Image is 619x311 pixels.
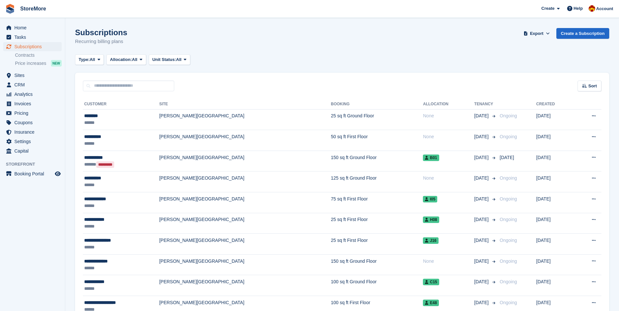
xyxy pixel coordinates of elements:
[331,109,423,130] td: 25 sq ft Ground Floor
[423,133,474,140] div: None
[474,175,490,182] span: [DATE]
[331,99,423,110] th: Booking
[159,99,331,110] th: Site
[18,3,49,14] a: StoreMore
[474,133,490,140] span: [DATE]
[106,54,146,65] button: Allocation: All
[474,299,490,306] span: [DATE]
[536,109,574,130] td: [DATE]
[159,109,331,130] td: [PERSON_NAME][GEOGRAPHIC_DATA]
[152,56,176,63] span: Unit Status:
[3,80,62,89] a: menu
[132,56,137,63] span: All
[14,109,54,118] span: Pricing
[500,279,517,284] span: Ongoing
[83,99,159,110] th: Customer
[3,109,62,118] a: menu
[3,137,62,146] a: menu
[474,196,490,202] span: [DATE]
[423,300,439,306] span: E48
[500,175,517,181] span: Ongoing
[500,113,517,118] span: Ongoing
[331,130,423,151] td: 50 sq ft First Floor
[423,155,439,161] span: B01
[541,5,554,12] span: Create
[75,54,104,65] button: Type: All
[15,60,46,67] span: Price increases
[149,54,190,65] button: Unit Status: All
[14,118,54,127] span: Coupons
[15,60,62,67] a: Price increases NEW
[176,56,182,63] span: All
[536,254,574,275] td: [DATE]
[474,237,490,244] span: [DATE]
[331,254,423,275] td: 150 sq ft Ground Floor
[500,238,517,243] span: Ongoing
[159,213,331,234] td: [PERSON_NAME][GEOGRAPHIC_DATA]
[159,254,331,275] td: [PERSON_NAME][GEOGRAPHIC_DATA]
[3,23,62,32] a: menu
[3,33,62,42] a: menu
[500,300,517,305] span: Ongoing
[536,275,574,296] td: [DATE]
[588,83,597,89] span: Sort
[14,99,54,108] span: Invoices
[159,151,331,171] td: [PERSON_NAME][GEOGRAPHIC_DATA]
[556,28,609,39] a: Create a Subscription
[530,30,543,37] span: Export
[6,161,65,168] span: Storefront
[423,196,437,202] span: I05
[331,213,423,234] td: 25 sq ft First Floor
[14,90,54,99] span: Analytics
[474,99,497,110] th: Tenancy
[474,258,490,265] span: [DATE]
[474,278,490,285] span: [DATE]
[110,56,132,63] span: Allocation:
[51,60,62,67] div: NEW
[14,71,54,80] span: Sites
[79,56,90,63] span: Type:
[14,127,54,137] span: Insurance
[536,99,574,110] th: Created
[536,130,574,151] td: [DATE]
[474,154,490,161] span: [DATE]
[14,137,54,146] span: Settings
[423,237,438,244] span: J16
[5,4,15,14] img: stora-icon-8386f47178a22dfd0bd8f6a31ec36ba5ce8667c1dd55bd0f319d3a0aa187defe.svg
[500,217,517,222] span: Ongoing
[14,80,54,89] span: CRM
[159,234,331,255] td: [PERSON_NAME][GEOGRAPHIC_DATA]
[574,5,583,12] span: Help
[589,5,595,12] img: Store More Team
[159,275,331,296] td: [PERSON_NAME][GEOGRAPHIC_DATA]
[54,170,62,178] a: Preview store
[14,169,54,178] span: Booking Portal
[474,112,490,119] span: [DATE]
[159,171,331,192] td: [PERSON_NAME][GEOGRAPHIC_DATA]
[474,216,490,223] span: [DATE]
[500,259,517,264] span: Ongoing
[14,33,54,42] span: Tasks
[331,234,423,255] td: 25 sq ft First Floor
[75,28,127,37] h1: Subscriptions
[522,28,551,39] button: Export
[3,90,62,99] a: menu
[14,23,54,32] span: Home
[423,279,439,285] span: C15
[15,52,62,58] a: Contracts
[3,169,62,178] a: menu
[536,213,574,234] td: [DATE]
[3,71,62,80] a: menu
[75,38,127,45] p: Recurring billing plans
[500,196,517,201] span: Ongoing
[331,275,423,296] td: 100 sq ft Ground Floor
[159,130,331,151] td: [PERSON_NAME][GEOGRAPHIC_DATA]
[423,258,474,265] div: None
[14,42,54,51] span: Subscriptions
[331,192,423,213] td: 75 sq ft First Floor
[159,192,331,213] td: [PERSON_NAME][GEOGRAPHIC_DATA]
[423,216,439,223] span: H08
[536,171,574,192] td: [DATE]
[536,192,574,213] td: [DATE]
[500,155,514,160] span: [DATE]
